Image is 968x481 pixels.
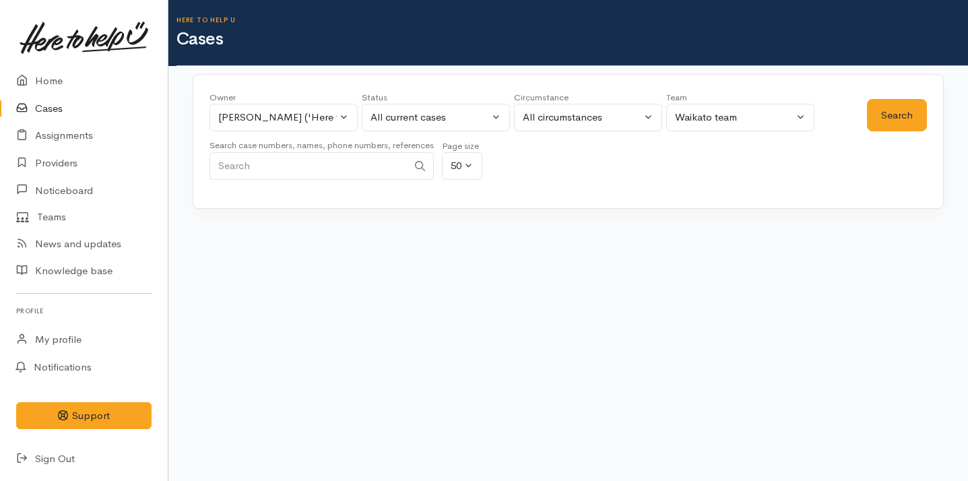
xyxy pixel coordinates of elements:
div: 50 [451,158,461,174]
h6: Profile [16,302,152,320]
button: Priyanka Duggal ('Here to help u') [209,104,358,131]
div: All circumstances [523,110,641,125]
button: Waikato team [666,104,814,131]
button: 50 [442,152,482,180]
div: Page size [442,139,482,153]
div: [PERSON_NAME] ('Here to help u') [218,110,337,125]
div: Circumstance [514,91,662,104]
div: Owner [209,91,358,104]
div: Team [666,91,814,104]
button: All current cases [362,104,510,131]
div: All current cases [370,110,489,125]
h1: Cases [176,30,968,49]
button: Search [867,99,927,132]
small: Search case numbers, names, phone numbers, references [209,139,434,151]
input: Search [209,152,408,180]
button: Support [16,402,152,430]
button: All circumstances [514,104,662,131]
div: Waikato team [675,110,794,125]
h6: Here to help u [176,16,968,24]
div: Status [362,91,510,104]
